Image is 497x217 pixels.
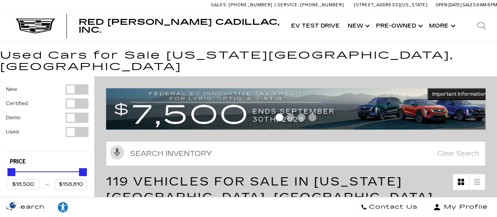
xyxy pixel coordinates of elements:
[6,84,88,151] div: Filter by Vehicle Type
[55,179,87,189] input: Maximum
[286,113,294,121] span: Go to slide 2
[7,165,87,189] div: Price
[453,174,469,190] a: Grid View
[106,141,485,166] input: Search Inventory
[211,2,227,7] span: Sales:
[110,145,124,160] svg: Click to toggle on voice search
[354,2,428,7] a: [STREET_ADDRESS][US_STATE]
[79,168,87,176] div: Maximum Price
[51,197,75,217] a: Explore your accessibility options
[7,179,39,189] input: Minimum
[297,113,305,121] span: Go to slide 3
[436,2,462,7] span: Open [DATE]
[372,10,425,42] a: Pre-Owned
[6,100,28,108] label: Certified
[277,2,299,7] span: Service:
[106,88,491,130] img: vrp-tax-ending-august-version
[51,201,75,213] div: Explore your accessibility options
[16,19,55,33] img: Cadillac Dark Logo with Cadillac White Text
[287,10,344,42] a: EV Test Drive
[425,10,458,42] button: More
[4,201,22,209] img: Opt-Out Icon
[4,201,22,209] section: Click to Open Cookie Consent Modal
[7,168,15,176] div: Minimum Price
[6,85,17,93] label: New
[367,202,418,213] span: Contact Us
[229,2,273,7] span: [PHONE_NUMBER]
[211,3,275,7] a: Sales: [PHONE_NUMBER]
[462,2,477,7] span: Sales:
[477,2,497,7] span: 9 AM-6 PM
[106,174,433,204] span: 119 Vehicles for Sale in [US_STATE][GEOGRAPHIC_DATA], [GEOGRAPHIC_DATA]
[308,113,316,121] span: Go to slide 4
[275,113,283,121] span: Go to slide 1
[10,158,84,165] h5: Price
[432,91,486,97] span: Important Information
[466,10,497,42] div: Search
[300,2,344,7] span: [PHONE_NUMBER]
[12,202,45,213] span: Search
[6,114,20,122] label: Demo
[424,197,497,217] button: Open user profile menu
[344,10,372,42] a: New
[79,17,279,35] span: Red [PERSON_NAME] Cadillac, Inc.
[354,197,424,217] a: Contact Us
[275,3,346,7] a: Service: [PHONE_NUMBER]
[6,128,19,136] label: Used
[441,202,488,213] span: My Profile
[79,18,279,34] a: Red [PERSON_NAME] Cadillac, Inc.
